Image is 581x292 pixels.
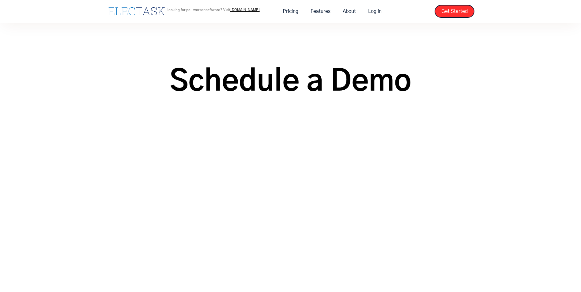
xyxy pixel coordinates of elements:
[304,5,337,18] a: Features
[167,8,260,12] p: Looking for poll worker software? Visit
[362,5,388,18] a: Log in
[435,5,474,18] a: Get Started
[107,6,167,17] a: home
[230,8,260,12] a: [DOMAIN_NAME]
[337,5,362,18] a: About
[277,5,304,18] a: Pricing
